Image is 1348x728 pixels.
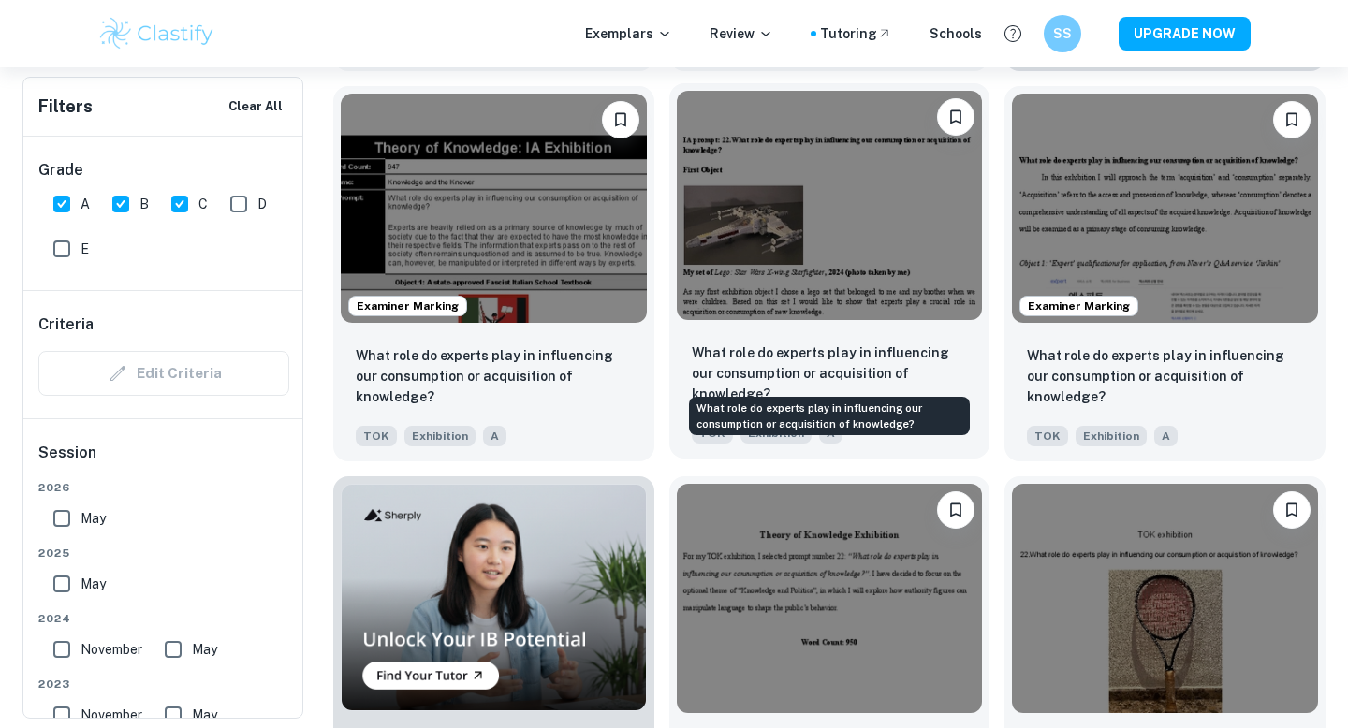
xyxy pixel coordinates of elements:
[1052,23,1074,44] h6: SS
[81,574,106,594] span: May
[38,94,93,120] h6: Filters
[1076,426,1147,446] span: Exhibition
[585,23,672,44] p: Exemplars
[677,484,983,713] img: TOK Exhibition example thumbnail: What role do experts play in influencing
[38,159,289,182] h6: Grade
[1012,484,1318,713] img: TOK Exhibition example thumbnail: What role do experts play in influencing
[38,351,289,396] div: Criteria filters are unavailable when searching by topic
[820,23,892,44] a: Tutoring
[257,194,267,214] span: D
[1119,17,1251,51] button: UPGRADE NOW
[669,86,990,461] a: BookmarkWhat role do experts play in influencing our consumption or acquisition of knowledge?TOKE...
[139,194,149,214] span: B
[1273,101,1311,138] button: Bookmark
[997,18,1029,50] button: Help and Feedback
[1154,426,1178,446] span: A
[198,194,208,214] span: C
[81,239,89,259] span: E
[349,298,466,314] span: Examiner Marking
[38,545,289,561] span: 2025
[192,705,217,725] span: May
[1004,86,1326,461] a: Examiner MarkingBookmarkWhat role do experts play in influencing our consumption or acquisition o...
[692,342,968,404] p: What role do experts play in influencing our consumption or acquisition of knowledge?
[356,345,632,407] p: What role do experts play in influencing our consumption or acquisition of knowledge?
[1273,491,1311,529] button: Bookmark
[97,15,216,52] img: Clastify logo
[1012,94,1318,323] img: TOK Exhibition example thumbnail: What role do experts play in influencing
[937,491,974,529] button: Bookmark
[404,426,476,446] span: Exhibition
[333,86,654,461] a: Examiner MarkingBookmarkWhat role do experts play in influencing our consumption or acquisition o...
[341,94,647,323] img: TOK Exhibition example thumbnail: What role do experts play in influencing
[937,98,974,136] button: Bookmark
[224,93,287,121] button: Clear All
[1027,345,1303,407] p: What role do experts play in influencing our consumption or acquisition of knowledge?
[38,676,289,692] span: 2023
[602,101,639,138] button: Bookmark
[38,313,94,336] h6: Criteria
[930,23,982,44] a: Schools
[81,194,90,214] span: A
[192,639,217,660] span: May
[1020,298,1137,314] span: Examiner Marking
[483,426,506,446] span: A
[81,705,142,725] span: November
[1044,15,1081,52] button: SS
[38,479,289,496] span: 2026
[677,91,983,320] img: TOK Exhibition example thumbnail: What role do experts play in influencing
[38,442,289,479] h6: Session
[1027,426,1068,446] span: TOK
[81,639,142,660] span: November
[356,426,397,446] span: TOK
[38,610,289,627] span: 2024
[341,484,647,711] img: Thumbnail
[710,23,773,44] p: Review
[81,508,106,529] span: May
[689,397,970,435] div: What role do experts play in influencing our consumption or acquisition of knowledge?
